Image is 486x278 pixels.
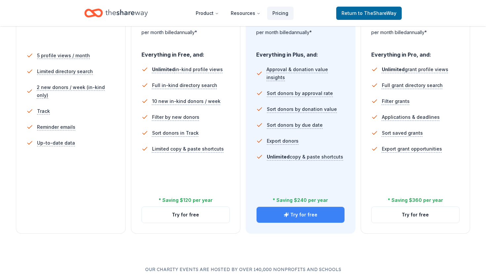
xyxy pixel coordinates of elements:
span: 2 new donors / week (in-kind only) [37,83,115,99]
span: Applications & deadlines [382,113,440,121]
span: Limited directory search [37,68,93,75]
span: Reminder emails [37,123,75,131]
span: Export grant opportunities [382,145,442,153]
div: per month billed annually* [371,28,460,36]
span: Approval & donation value insights [266,66,344,81]
span: Filter grants [382,97,410,105]
div: * Saving $120 per year [159,196,213,204]
span: $ 19 [175,9,200,27]
span: Sort saved grants [382,129,423,137]
span: Full grant directory search [382,81,443,89]
span: in-kind profile views [152,67,223,72]
span: Unlimited [152,67,175,72]
span: Sort donors in Track [152,129,199,137]
span: Sort donors by donation value [267,105,337,113]
div: * Saving $240 per year [273,196,328,204]
span: Track [37,107,50,115]
div: Everything in Free, and: [142,45,230,59]
button: Product [190,7,224,20]
a: Returnto TheShareWay [336,7,402,20]
span: Sort donors by approval rate [267,89,333,97]
span: grant profile views [382,67,448,72]
span: 5 profile views / month [37,52,90,60]
span: Limited copy & paste shortcuts [152,145,224,153]
span: Filter by new donors [152,113,199,121]
span: copy & paste shortcuts [267,154,343,160]
span: Unlimited [267,154,290,160]
span: to TheShareWay [358,10,396,16]
span: Full in-kind directory search [152,81,217,89]
span: Up-to-date data [37,139,75,147]
span: Export donors [267,137,299,145]
a: Pricing [267,7,294,20]
span: Return [342,9,396,17]
span: 10 new in-kind donors / week [152,97,221,105]
button: Try for free [142,207,230,223]
span: $ 39 [289,9,318,27]
div: per month billed annually* [256,28,345,36]
div: Everything in Plus, and: [256,45,345,59]
button: Try for free [257,207,344,223]
div: per month billed annually* [142,28,230,36]
nav: Main [190,5,294,21]
a: Home [84,5,148,21]
button: Resources [225,7,266,20]
span: Unlimited [382,67,405,72]
div: * Saving $360 per year [388,196,443,204]
div: Everything in Pro, and: [371,45,460,59]
button: Try for free [372,207,460,223]
span: $ 89 [411,9,440,27]
span: Sort donors by due date [267,121,323,129]
p: Our charity events are hosted by over 140,000 nonprofits and schools [16,265,470,273]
